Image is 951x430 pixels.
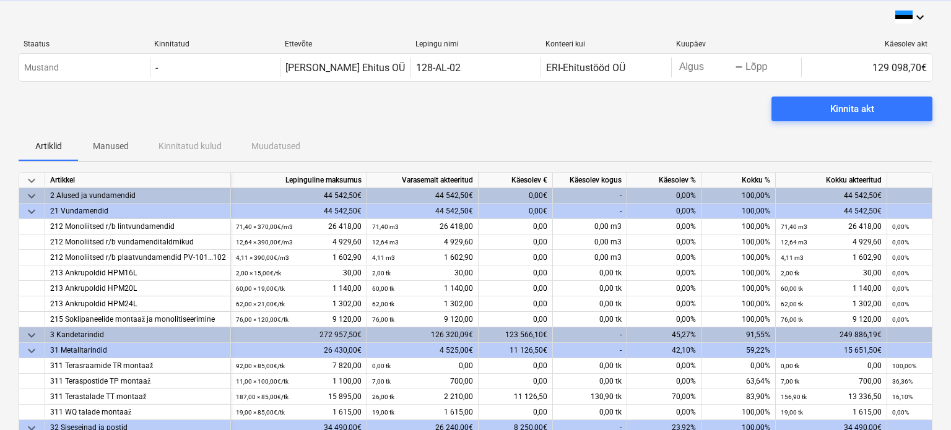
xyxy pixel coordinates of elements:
small: 76,00 tk [781,316,803,323]
div: Kinnita akt [830,101,874,117]
small: 7,00 tk [372,378,391,385]
div: 0,00 [479,312,553,327]
div: 100,00% [701,250,776,265]
div: Staatus [24,40,144,48]
div: - [553,204,627,219]
div: 0,00 [479,405,553,420]
div: 0,00% [627,358,701,374]
div: 0,00% [627,281,701,296]
div: 0,00% [627,405,701,420]
div: 1 602,90 [236,250,362,265]
div: 15 895,00 [236,389,362,405]
div: 0,00 tk [553,281,627,296]
div: - [155,62,158,74]
small: 4,11 m3 [781,254,804,261]
div: 0,00% [627,250,701,265]
div: 0,00% [701,358,776,374]
div: 0,00 [479,265,553,281]
div: 44 542,50€ [231,188,367,204]
div: 83,90% [701,389,776,405]
div: 1 140,00 [781,281,882,296]
div: 1 615,00 [372,405,473,420]
div: 0,00 m3 [553,250,627,265]
small: 76,00 tk [372,316,394,323]
div: 1 302,00 [236,296,362,312]
div: 2 Alused ja vundamendid [50,188,225,204]
small: 19,00 tk [781,409,803,416]
div: 126 320,09€ [367,327,479,343]
div: 0,00 tk [553,265,627,281]
small: 7,00 tk [781,378,799,385]
div: 0,00% [627,374,701,389]
div: 212 Monoliitsed r/b vundamenditaldmikud [50,234,225,250]
p: Manused [93,140,129,153]
span: keyboard_arrow_down [24,189,39,204]
button: Kinnita akt [771,97,932,121]
small: 12,64 m3 [372,239,399,246]
small: 0,00% [892,254,909,261]
div: 44 542,50€ [367,204,479,219]
small: 4,11 m3 [372,254,395,261]
small: 0,00% [892,301,909,307]
div: 44 542,50€ [231,204,367,219]
div: 100,00% [701,265,776,281]
small: 76,00 × 120,00€ / tk [236,316,289,323]
div: 0,00 tk [553,374,627,389]
div: 31 Metalltarindid [50,343,225,358]
span: keyboard_arrow_down [24,343,39,358]
div: 100,00% [701,312,776,327]
div: Varasemalt akteeritud [367,173,479,188]
div: 4 525,00€ [367,343,479,358]
div: 100,00% [701,281,776,296]
div: 1 302,00 [781,296,882,312]
div: 44 542,50€ [367,188,479,204]
div: Kokku % [701,173,776,188]
div: Käesolev € [479,173,553,188]
small: 36,36% [892,378,913,385]
div: Käesolev akt [807,40,927,48]
div: 44 542,50€ [776,204,887,219]
small: 11,00 × 100,00€ / tk [236,378,289,385]
div: 7 820,00 [236,358,362,374]
div: 0,00 [479,250,553,265]
small: 71,40 × 370,00€ / m3 [236,223,293,230]
small: 19,00 × 85,00€ / tk [236,409,285,416]
div: 26 418,00 [236,219,362,234]
div: ERI-Ehitustööd OÜ [546,62,625,74]
div: 44 542,50€ [776,188,887,204]
small: 2,00 tk [372,270,391,277]
div: 700,00 [781,374,882,389]
small: 0,00 tk [372,363,391,369]
small: 0,00% [892,223,909,230]
div: 30,00 [372,265,473,281]
div: 11 126,50 [479,389,553,405]
small: 12,64 m3 [781,239,807,246]
span: keyboard_arrow_down [24,328,39,343]
div: Kokku akteeritud [776,173,887,188]
div: 272 957,50€ [231,327,367,343]
span: keyboard_arrow_down [24,204,39,219]
div: 128-AL-02 [416,62,461,74]
div: Käesolev % [627,173,701,188]
div: 0,00 [479,219,553,234]
small: 60,00 tk [781,285,803,292]
div: 1 602,90 [372,250,473,265]
div: [PERSON_NAME] Ehitus OÜ [285,62,405,74]
div: 213 Ankrupoldid HPM16L [50,265,225,281]
div: 2 210,00 [372,389,473,405]
div: 26 418,00 [372,219,473,234]
div: 0,00% [627,234,701,250]
div: 9 120,00 [372,312,473,327]
div: 0,00 [479,358,553,374]
small: 71,40 m3 [781,223,807,230]
span: keyboard_arrow_down [24,173,39,188]
div: 212 Monoliitsed r/b plaatvundamendid PV-101…102 [50,250,225,265]
i: keyboard_arrow_down [913,10,927,25]
div: 100,00% [701,188,776,204]
div: Lepingu nimi [415,40,536,48]
div: 1 140,00 [372,281,473,296]
div: 1 615,00 [236,405,362,420]
div: 0,00% [627,296,701,312]
small: 26,00 tk [372,393,394,400]
div: 311 WQ talade montaaž [50,405,225,420]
